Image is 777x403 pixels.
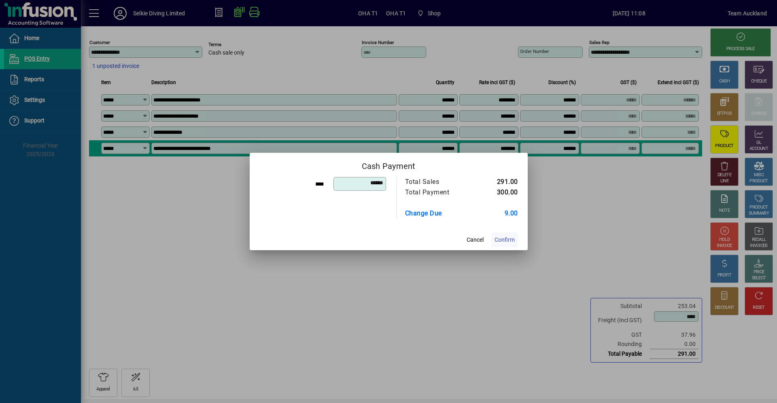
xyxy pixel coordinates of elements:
td: 291.00 [481,177,518,187]
div: Change Due [405,209,473,218]
span: Confirm [495,236,515,244]
td: 9.00 [481,208,518,219]
button: Confirm [491,232,518,247]
h2: Cash Payment [250,153,528,176]
span: Cancel [467,236,484,244]
td: Total Payment [405,187,481,198]
button: Cancel [462,232,488,247]
td: 300.00 [481,187,518,198]
td: Total Sales [405,177,481,187]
